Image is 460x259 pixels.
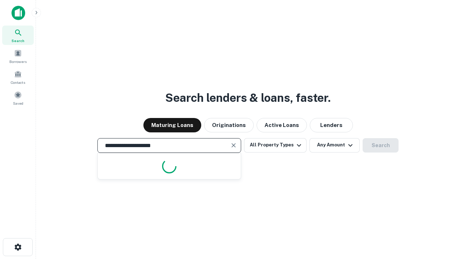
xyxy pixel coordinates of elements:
[13,100,23,106] span: Saved
[2,67,34,87] a: Contacts
[309,138,360,153] button: Any Amount
[424,201,460,236] iframe: Chat Widget
[11,38,24,44] span: Search
[229,140,239,150] button: Clear
[165,89,331,106] h3: Search lenders & loans, faster.
[244,138,307,153] button: All Property Types
[204,118,254,132] button: Originations
[257,118,307,132] button: Active Loans
[9,59,27,64] span: Borrowers
[2,26,34,45] a: Search
[11,6,25,20] img: capitalize-icon.png
[11,79,25,85] span: Contacts
[310,118,353,132] button: Lenders
[2,46,34,66] a: Borrowers
[143,118,201,132] button: Maturing Loans
[2,88,34,108] a: Saved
